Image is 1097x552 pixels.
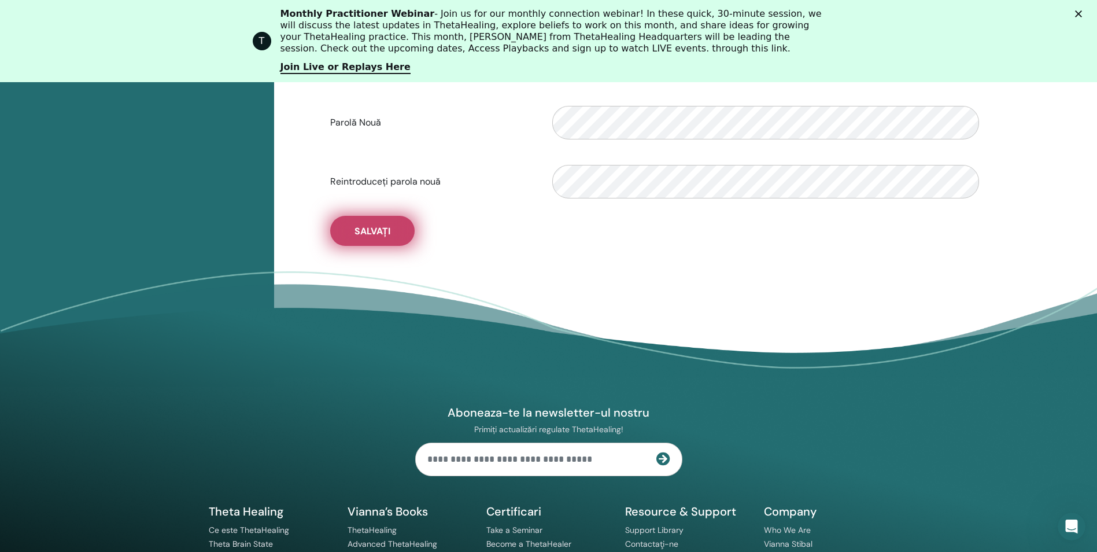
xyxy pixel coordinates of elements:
[348,504,472,519] h5: Vianna’s Books
[209,504,334,519] h5: Theta Healing
[322,112,544,134] label: Parolă Nouă
[354,225,390,237] span: Salvați
[280,8,826,54] div: - Join us for our monthly connection webinar! In these quick, 30-minute session, we will discuss ...
[486,504,611,519] h5: Certificari
[1075,10,1087,17] div: Close
[1058,513,1085,540] iframe: Intercom live chat
[415,424,682,435] p: Primiți actualizări regulate ThetaHealing!
[415,405,682,420] h4: Aboneaza-te la newsletter-ul nostru
[764,525,811,535] a: Who We Are
[209,539,273,549] a: Theta Brain State
[348,525,397,535] a: ThetaHealing
[625,539,678,549] a: Contactaţi-ne
[280,61,411,74] a: Join Live or Replays Here
[330,216,415,246] button: Salvați
[348,539,437,549] a: Advanced ThetaHealing
[253,32,271,50] div: Profile image for ThetaHealing
[764,504,889,519] h5: Company
[764,539,812,549] a: Vianna Stibal
[625,525,684,535] a: Support Library
[322,171,544,193] label: Reintroduceți parola nouă
[486,539,571,549] a: Become a ThetaHealer
[625,504,750,519] h5: Resource & Support
[486,525,542,535] a: Take a Seminar
[209,525,289,535] a: Ce este ThetaHealing
[280,8,435,19] b: Monthly Practitioner Webinar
